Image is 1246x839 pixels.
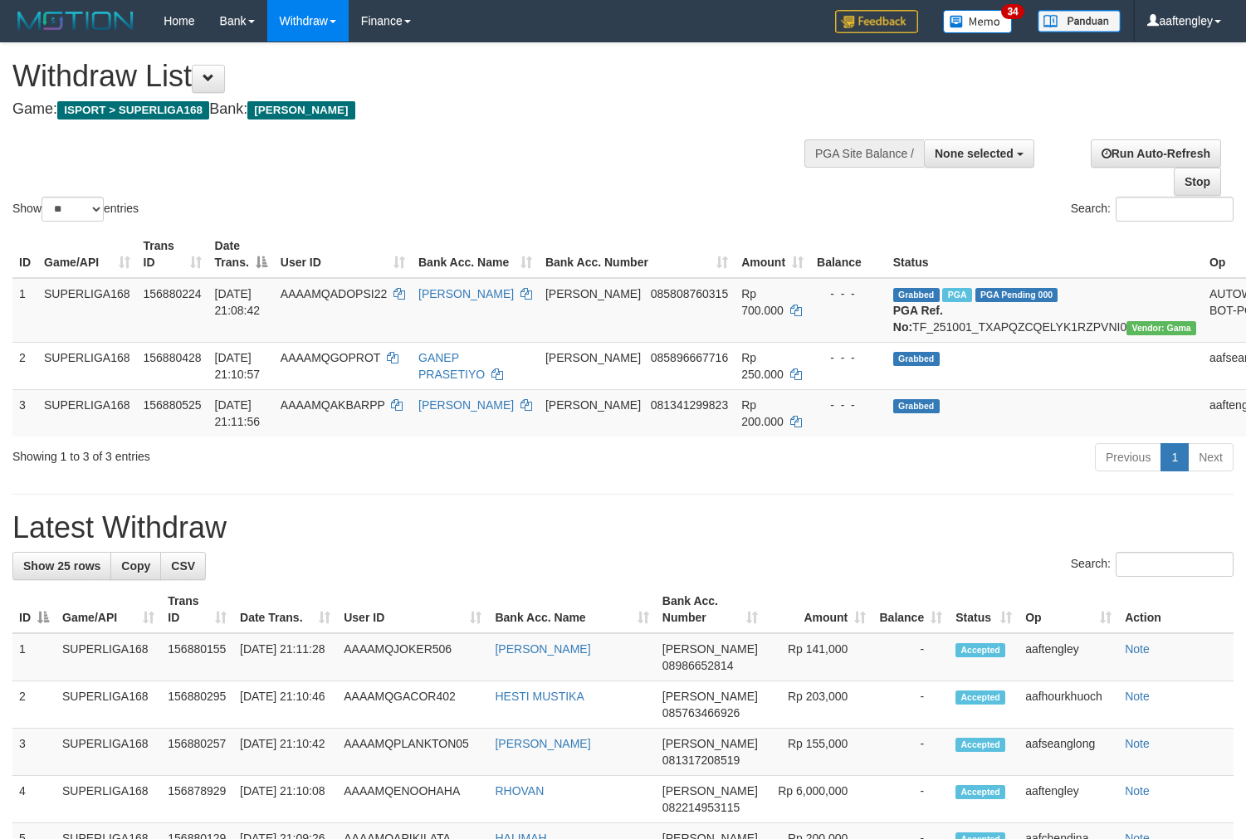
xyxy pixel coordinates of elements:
a: CSV [160,552,206,580]
span: 34 [1001,4,1024,19]
span: [PERSON_NAME] [545,398,641,412]
input: Search: [1116,552,1234,577]
a: [PERSON_NAME] [495,642,590,656]
a: Next [1188,443,1234,471]
a: Note [1125,737,1150,750]
span: CSV [171,559,195,573]
th: Date Trans.: activate to sort column ascending [233,586,337,633]
span: Rp 700.000 [741,287,784,317]
td: SUPERLIGA168 [37,389,137,437]
span: Accepted [955,785,1005,799]
a: [PERSON_NAME] [418,398,514,412]
span: Copy 08986652814 to clipboard [662,659,734,672]
td: Rp 6,000,000 [765,776,872,823]
td: [DATE] 21:10:08 [233,776,337,823]
th: Amount: activate to sort column ascending [765,586,872,633]
span: Accepted [955,690,1005,705]
span: Copy 085808760315 to clipboard [651,287,728,300]
a: Stop [1174,168,1221,196]
label: Search: [1071,197,1234,222]
span: [PERSON_NAME] [545,287,641,300]
td: SUPERLIGA168 [56,633,161,681]
span: Accepted [955,738,1005,752]
a: Note [1125,784,1150,798]
span: [DATE] 21:08:42 [215,287,261,317]
span: Copy 082214953115 to clipboard [662,801,740,814]
td: TF_251001_TXAPQZCQELYK1RZPVNI0 [887,278,1203,343]
h4: Game: Bank: [12,101,814,118]
td: SUPERLIGA168 [56,729,161,776]
a: Previous [1095,443,1161,471]
span: None selected [935,147,1014,160]
span: Grabbed [893,288,940,302]
td: aaftengley [1019,776,1118,823]
td: 3 [12,389,37,437]
span: Copy 085896667716 to clipboard [651,351,728,364]
td: aafhourkhuoch [1019,681,1118,729]
a: Copy [110,552,161,580]
th: Action [1118,586,1234,633]
img: panduan.png [1038,10,1121,32]
span: Rp 250.000 [741,351,784,381]
td: Rp 155,000 [765,729,872,776]
span: Copy 081317208519 to clipboard [662,754,740,767]
td: 2 [12,342,37,389]
span: 156880224 [144,287,202,300]
td: SUPERLIGA168 [37,278,137,343]
span: 156880428 [144,351,202,364]
th: Bank Acc. Number: activate to sort column ascending [656,586,765,633]
td: SUPERLIGA168 [37,342,137,389]
td: - [872,681,949,729]
span: [PERSON_NAME] [662,642,758,656]
td: 4 [12,776,56,823]
th: Amount: activate to sort column ascending [735,231,810,278]
td: 2 [12,681,56,729]
td: 1 [12,633,56,681]
div: - - - [817,397,880,413]
th: Status [887,231,1203,278]
th: Op: activate to sort column ascending [1019,586,1118,633]
span: [DATE] 21:11:56 [215,398,261,428]
th: Game/API: activate to sort column ascending [56,586,161,633]
a: Run Auto-Refresh [1091,139,1221,168]
input: Search: [1116,197,1234,222]
a: Note [1125,642,1150,656]
th: Date Trans.: activate to sort column descending [208,231,274,278]
label: Search: [1071,552,1234,577]
td: SUPERLIGA168 [56,681,161,729]
td: [DATE] 21:11:28 [233,633,337,681]
td: Rp 141,000 [765,633,872,681]
span: ISPORT > SUPERLIGA168 [57,101,209,120]
a: Show 25 rows [12,552,111,580]
span: AAAAMQAKBARPP [281,398,385,412]
th: User ID: activate to sort column ascending [274,231,412,278]
th: Bank Acc. Name: activate to sort column ascending [488,586,655,633]
select: Showentries [42,197,104,222]
th: ID: activate to sort column descending [12,586,56,633]
td: aafseanglong [1019,729,1118,776]
span: Grabbed [893,352,940,366]
span: AAAAMQGOPROT [281,351,380,364]
span: Copy 085763466926 to clipboard [662,706,740,719]
td: aaftengley [1019,633,1118,681]
span: Copy 081341299823 to clipboard [651,398,728,412]
a: [PERSON_NAME] [495,737,590,750]
span: Grabbed [893,399,940,413]
th: Status: activate to sort column ascending [949,586,1019,633]
th: Bank Acc. Number: activate to sort column ascending [539,231,735,278]
button: None selected [924,139,1034,168]
td: [DATE] 21:10:42 [233,729,337,776]
img: Button%20Memo.svg [943,10,1013,33]
td: AAAAMQPLANKTON05 [337,729,488,776]
td: Rp 203,000 [765,681,872,729]
img: Feedback.jpg [835,10,918,33]
span: [PERSON_NAME] [662,690,758,703]
td: AAAAMQJOKER506 [337,633,488,681]
th: User ID: activate to sort column ascending [337,586,488,633]
th: Balance: activate to sort column ascending [872,586,949,633]
h1: Latest Withdraw [12,511,1234,544]
a: GANEP PRASETIYO [418,351,485,381]
span: [PERSON_NAME] [247,101,354,120]
td: 156880155 [161,633,233,681]
a: [PERSON_NAME] [418,287,514,300]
